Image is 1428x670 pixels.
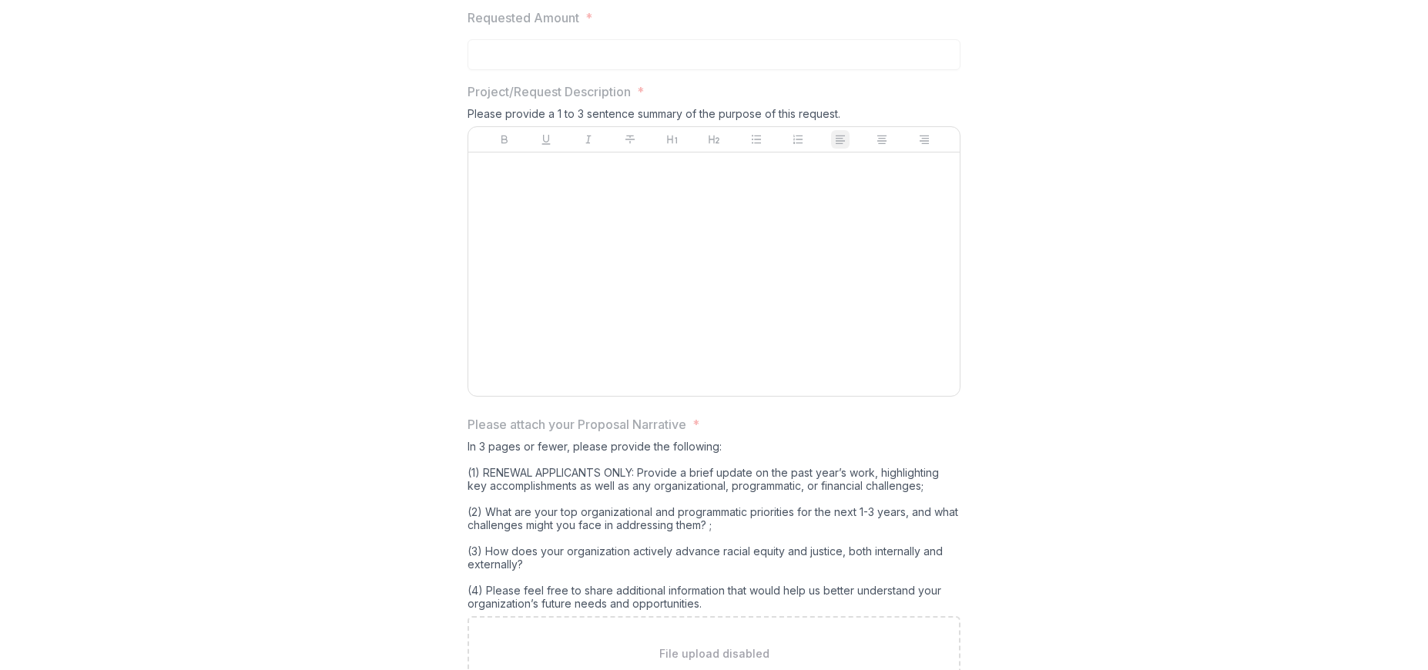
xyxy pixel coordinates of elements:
[468,8,579,27] p: Requested Amount
[537,130,555,149] button: Underline
[495,130,514,149] button: Bold
[663,130,682,149] button: Heading 1
[468,440,960,616] div: In 3 pages or fewer, please provide the following: (1) RENEWAL APPLICANTS ONLY: Provide a brief u...
[789,130,807,149] button: Ordered List
[873,130,891,149] button: Align Center
[468,107,960,126] div: Please provide a 1 to 3 sentence summary of the purpose of this request.
[468,415,686,434] p: Please attach your Proposal Narrative
[705,130,723,149] button: Heading 2
[747,130,766,149] button: Bullet List
[659,645,769,662] p: File upload disabled
[915,130,934,149] button: Align Right
[468,82,631,101] p: Project/Request Description
[621,130,639,149] button: Strike
[831,130,850,149] button: Align Left
[579,130,598,149] button: Italicize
